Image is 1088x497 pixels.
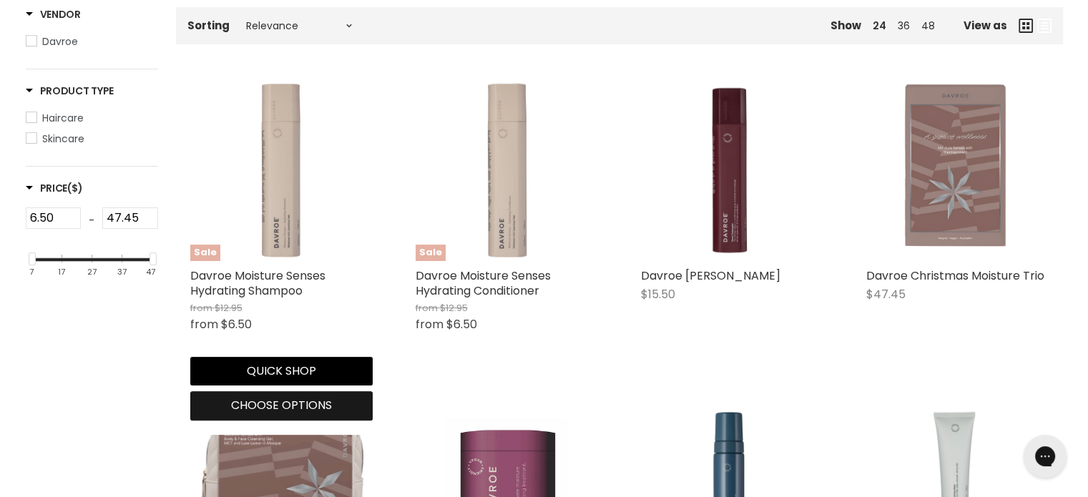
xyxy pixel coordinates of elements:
a: 24 [873,19,886,33]
a: Skincare [26,131,158,147]
span: Sale [416,245,446,261]
input: Max Price [102,207,158,229]
span: Skincare [42,132,84,146]
span: from [416,301,438,315]
div: - [81,207,102,233]
a: 48 [921,19,935,33]
div: 17 [58,267,65,277]
span: Price [26,181,83,195]
span: from [416,316,443,333]
button: Quick shop [190,357,373,385]
span: Choose options [231,397,332,413]
h3: Product Type [26,84,114,98]
a: Davroe [26,34,158,49]
span: $15.50 [641,286,675,302]
div: 27 [87,267,97,277]
span: from [190,301,212,315]
img: Davroe Moisture Senses Hydrating Conditioner [416,79,598,261]
a: Davroe Moisture Senses Hydrating ShampooSale [190,79,373,261]
a: 36 [898,19,910,33]
div: 47 [146,267,155,277]
span: $12.95 [215,301,242,315]
a: Davroe Christmas Moisture Trio [866,79,1049,261]
span: $12.95 [440,301,468,315]
button: Choose options [190,391,373,420]
span: Show [830,18,861,33]
div: 37 [117,267,127,277]
a: Davroe [PERSON_NAME] [641,267,780,284]
a: Davroe Christmas Moisture Trio [866,267,1044,284]
h3: Price($) [26,181,83,195]
a: Davroe Moisture Senses Hydrating Shampoo [190,267,325,299]
span: Haircare [42,111,84,125]
div: 7 [29,267,34,277]
h3: Vendor [26,7,81,21]
img: Davroe Moisture Senses Hydrating Shampoo [190,79,373,261]
span: Davroe [42,34,78,49]
span: $6.50 [221,316,252,333]
span: ($) [67,181,82,195]
img: Davroe Christmas Moisture Trio [896,79,1018,261]
span: $6.50 [446,316,477,333]
label: Sorting [187,19,230,31]
a: Haircare [26,110,158,126]
a: Davroe Moisture Senses Hydrating ConditionerSale [416,79,598,261]
iframe: Gorgias live chat messenger [1016,430,1074,483]
span: from [190,316,218,333]
span: View as [964,19,1007,31]
span: Sale [190,245,220,261]
input: Min Price [26,207,82,229]
img: Davroe Tame Detangler [641,79,823,261]
span: $47.45 [866,286,906,302]
a: Davroe Moisture Senses Hydrating Conditioner [416,267,551,299]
